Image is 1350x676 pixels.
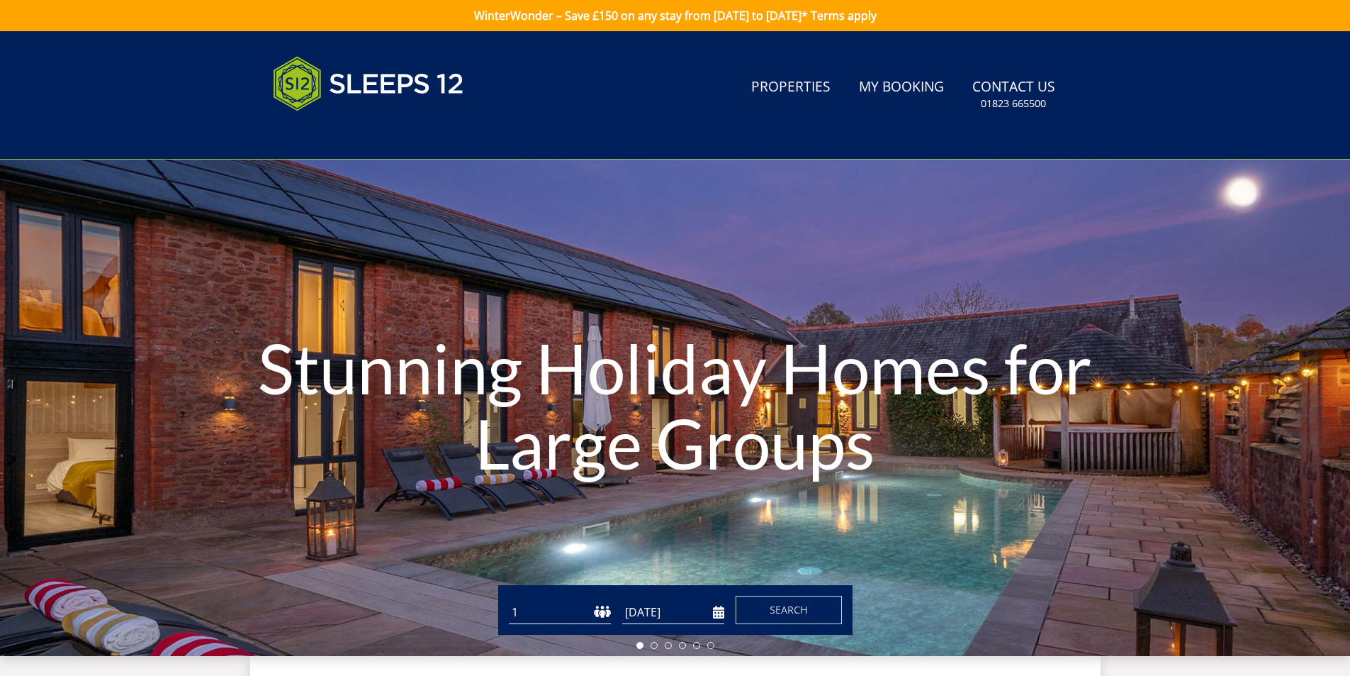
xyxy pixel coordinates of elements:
img: Sleeps 12 [273,48,464,119]
a: Properties [746,72,836,104]
iframe: Customer reviews powered by Trustpilot [266,128,415,140]
a: Contact Us01823 665500 [967,72,1061,118]
small: 01823 665500 [981,96,1046,111]
h1: Stunning Holiday Homes for Large Groups [203,302,1148,509]
button: Search [736,596,842,624]
span: Search [770,603,808,616]
input: Arrival Date [622,601,724,624]
a: My Booking [853,72,950,104]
